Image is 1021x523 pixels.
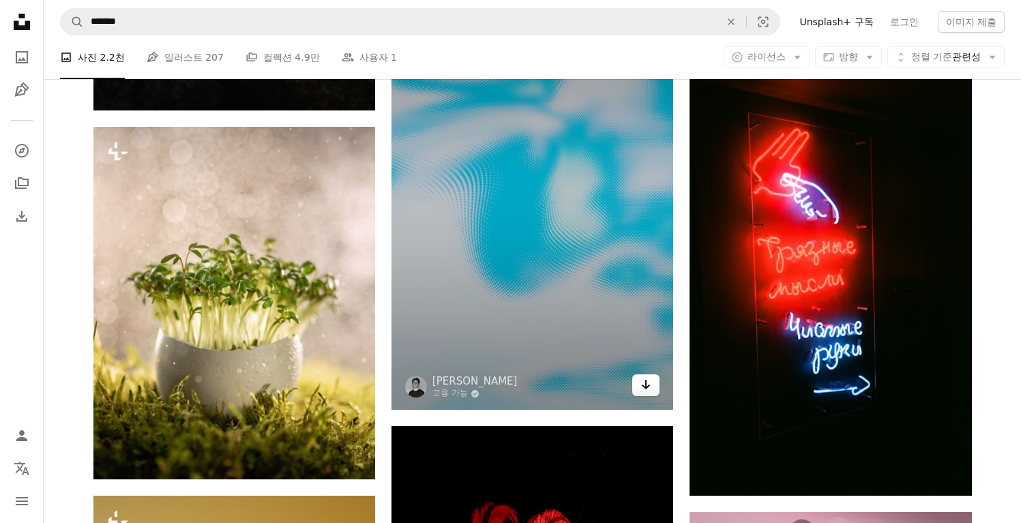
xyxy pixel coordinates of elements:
img: Marcel Strauß의 프로필로 이동 [405,376,427,398]
a: 일러스트 207 [147,35,224,79]
span: 4.9만 [295,50,319,65]
span: 관련성 [911,50,981,64]
a: 로그인 [882,11,927,33]
button: 라이선스 [724,46,810,68]
button: 이미지 제출 [938,11,1005,33]
span: 1 [391,50,397,65]
span: 정렬 기준 [911,51,952,62]
a: 홈 — Unsplash [8,8,35,38]
button: 메뉴 [8,488,35,515]
a: 탐색 [8,137,35,164]
button: 시각적 검색 [747,9,780,35]
img: 문자 메시지 [690,70,971,495]
img: 달걀 껍질에서 자라는 신선한 정원 유채과 식물 마이크로 그린 [93,127,375,479]
span: 방향 [839,51,858,62]
button: 언어 [8,455,35,482]
a: 달걀 껍질에서 자라는 신선한 정원 유채과 식물 마이크로 그린 [93,297,375,309]
a: 사용자 1 [342,35,397,79]
a: 다운로드 내역 [8,203,35,230]
a: 사진 [8,44,35,71]
a: 로그인 / 가입 [8,422,35,449]
button: Unsplash 검색 [61,9,84,35]
button: 정렬 기준관련성 [887,46,1005,68]
a: [PERSON_NAME] [432,374,518,388]
a: Unsplash+ 구독 [791,11,881,33]
a: 컬렉션 [8,170,35,197]
span: 라이선스 [748,51,786,62]
a: 문자 메시지 [690,276,971,288]
button: 방향 [815,46,882,68]
span: 207 [205,50,224,65]
a: 다운로드 [632,374,660,396]
a: 컬렉션 4.9만 [246,35,320,79]
button: 삭제 [716,9,746,35]
a: 고용 가능 [432,388,518,399]
a: 구름이 있는 푸른 하늘의 흐릿한 이미지 [391,192,673,205]
a: 일러스트 [8,76,35,104]
form: 사이트 전체에서 이미지 찾기 [60,8,780,35]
